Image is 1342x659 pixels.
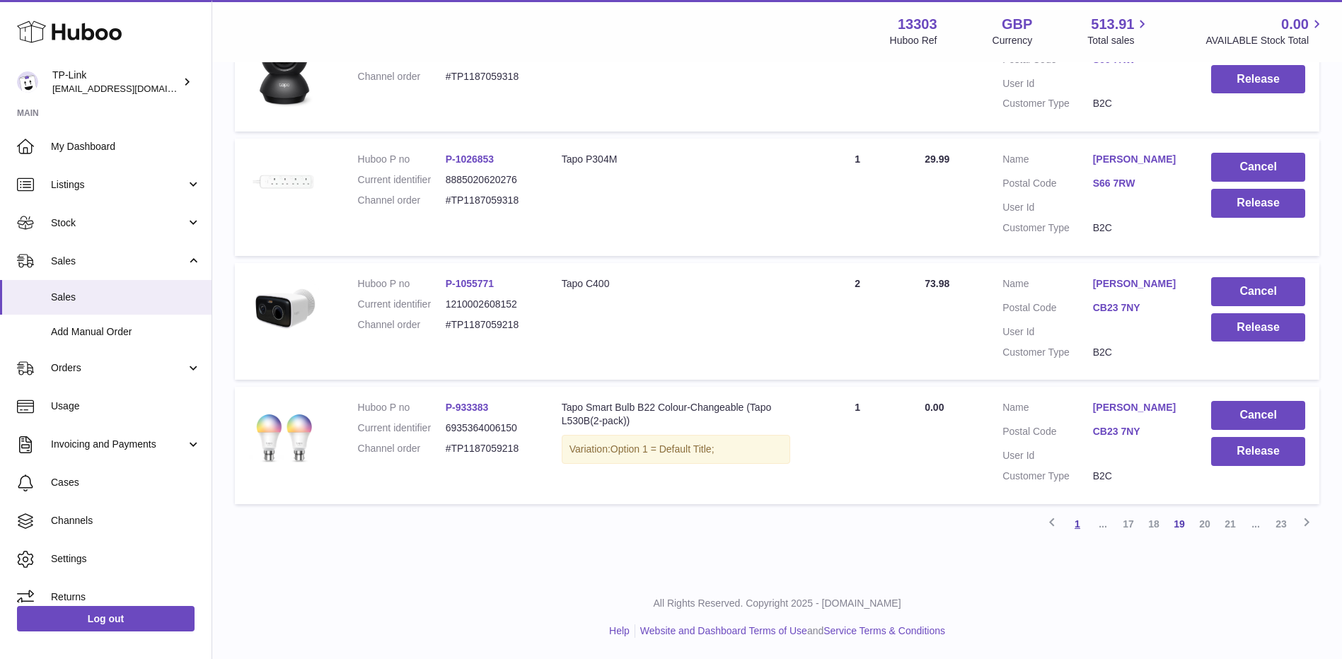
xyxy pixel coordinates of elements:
a: 23 [1268,511,1294,537]
dt: User Id [1002,77,1093,91]
span: My Dashboard [51,140,201,153]
a: Service Terms & Conditions [823,625,945,636]
button: Release [1211,313,1305,342]
a: 18 [1141,511,1167,537]
span: Settings [51,552,201,566]
span: ... [1243,511,1268,537]
div: Tapo C400 [562,277,791,291]
dt: Name [1002,153,1093,170]
dd: #TP1187059318 [446,194,533,207]
dd: 6935364006150 [446,421,533,435]
dt: Customer Type [1002,221,1093,235]
span: Usage [51,400,201,413]
span: Total sales [1087,34,1150,47]
span: Sales [51,291,201,304]
img: 133031739979760.jpg [249,29,320,107]
img: 1736351681.jpg [249,153,320,211]
div: Tapo Smart Bulb B22 Colour-Changeable (Tapo L530B(2-pack)) [562,401,791,428]
span: Channels [51,514,201,527]
span: Listings [51,178,186,192]
dd: 1210002608152 [446,298,533,311]
span: Stock [51,216,186,230]
button: Cancel [1211,153,1305,182]
img: 1756198931.jpg [249,277,320,344]
dt: User Id [1002,449,1093,462]
span: 29.99 [925,153,949,165]
dt: Customer Type [1002,97,1093,110]
div: Tapo P304M [562,153,791,166]
td: 1 [804,15,910,132]
span: AVAILABLE Stock Total [1205,34,1325,47]
button: Cancel [1211,277,1305,306]
dt: Channel order [358,194,446,207]
dt: Current identifier [358,298,446,311]
p: All Rights Reserved. Copyright 2025 - [DOMAIN_NAME] [224,597,1331,610]
a: 20 [1192,511,1217,537]
dd: 8885020620276 [446,173,533,187]
span: 0.00 [1281,15,1309,34]
span: Add Manual Order [51,325,201,339]
button: Release [1211,437,1305,466]
a: P-1026853 [446,153,494,165]
a: 21 [1217,511,1243,537]
a: 19 [1167,511,1192,537]
dt: Customer Type [1002,346,1093,359]
a: 513.91 Total sales [1087,15,1150,47]
dt: Huboo P no [358,401,446,414]
span: Returns [51,590,201,604]
a: CB23 7NY [1093,425,1184,438]
dd: B2C [1093,470,1184,483]
strong: 13303 [898,15,937,34]
span: Option 1 = Default Title; [611,443,715,455]
span: Cases [51,476,201,489]
span: Invoicing and Payments [51,438,186,451]
a: Log out [17,606,195,631]
button: Release [1211,189,1305,218]
a: 1 [1065,511,1090,537]
a: CB23 7NY [1093,301,1184,315]
div: TP-Link [52,69,180,95]
a: S66 7RW [1093,177,1184,190]
a: P-933383 [446,402,489,413]
a: Website and Dashboard Terms of Use [640,625,807,636]
span: 0.00 [925,402,944,413]
dt: Name [1002,401,1093,418]
dt: Postal Code [1002,177,1093,194]
dd: #TP1187059218 [446,442,533,455]
td: 1 [804,139,910,256]
a: [PERSON_NAME] [1093,277,1184,291]
a: 17 [1116,511,1141,537]
td: 2 [804,263,910,380]
dt: Huboo P no [358,277,446,291]
td: 1 [804,387,910,504]
span: [EMAIL_ADDRESS][DOMAIN_NAME] [52,83,208,94]
span: 73.98 [925,278,949,289]
a: 0.00 AVAILABLE Stock Total [1205,15,1325,47]
dd: #TP1187059218 [446,318,533,332]
a: Help [609,625,630,636]
dt: Channel order [358,318,446,332]
dt: Postal Code [1002,301,1093,318]
div: Currency [993,34,1033,47]
dt: Current identifier [358,421,446,435]
span: 513.91 [1091,15,1134,34]
button: Cancel [1211,401,1305,430]
dt: Customer Type [1002,470,1093,483]
img: gaby.chen@tp-link.com [17,71,38,93]
dd: #TP1187059318 [446,70,533,83]
dt: Current identifier [358,173,446,187]
span: Orders [51,361,186,375]
a: [PERSON_NAME] [1093,153,1184,166]
dt: User Id [1002,201,1093,214]
dt: Channel order [358,70,446,83]
dd: B2C [1093,346,1184,359]
dt: Channel order [358,442,446,455]
div: Huboo Ref [890,34,937,47]
dt: Name [1002,277,1093,294]
dd: B2C [1093,221,1184,235]
dt: User Id [1002,325,1093,339]
dt: Postal Code [1002,425,1093,442]
li: and [635,624,945,638]
a: [PERSON_NAME] [1093,401,1184,414]
img: L530B-overview_large_1612269390092r.jpg [249,401,320,472]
